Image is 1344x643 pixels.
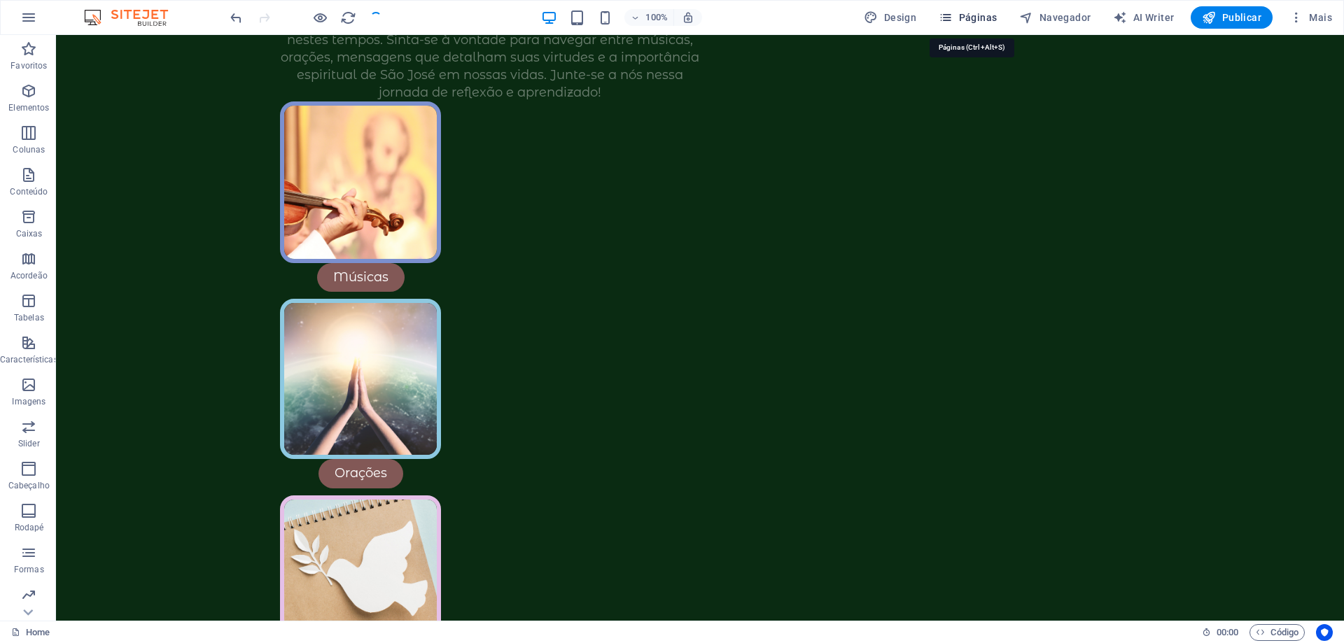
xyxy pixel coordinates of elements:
p: Imagens [12,396,45,407]
button: Publicar [1191,6,1273,29]
button: 100% [624,9,674,26]
button: Usercentrics [1316,624,1333,641]
p: Acordeão [10,270,48,281]
button: undo [227,9,244,26]
p: Cabeçalho [8,480,50,491]
h6: Tempo de sessão [1202,624,1239,641]
p: Colunas [13,144,45,155]
span: Páginas [939,10,997,24]
button: reload [339,9,356,26]
span: : [1226,627,1228,637]
i: Recarregar página [340,10,356,26]
span: Design [864,10,916,24]
button: Código [1249,624,1305,641]
p: Tabelas [14,312,44,323]
span: Código [1256,624,1298,641]
h6: 100% [645,9,668,26]
p: Elementos [8,102,49,113]
button: AI Writer [1107,6,1179,29]
i: Desfazer: Alterar de página (Ctrl+Z) [228,10,244,26]
a: Clique para cancelar a seleção. Clique duas vezes para abrir as Páginas [11,624,50,641]
p: Formas [14,564,44,575]
button: Clique aqui para sair do modo de visualização e continuar editando [311,9,328,26]
p: Rodapé [15,522,44,533]
span: Mais [1289,10,1332,24]
p: Favoritos [10,60,47,71]
span: Publicar [1202,10,1261,24]
p: Caixas [16,228,43,239]
button: Páginas [933,6,1002,29]
span: Navegador [1019,10,1091,24]
i: Ao redimensionar, ajusta automaticamente o nível de zoom para caber no dispositivo escolhido. [682,11,694,24]
img: Editor Logo [80,9,185,26]
button: Navegador [1014,6,1096,29]
button: Design [858,6,922,29]
span: 00 00 [1217,624,1238,641]
div: Design (Ctrl+Alt+Y) [858,6,922,29]
span: AI Writer [1113,10,1174,24]
p: Conteúdo [10,186,48,197]
button: Mais [1284,6,1338,29]
p: Slider [18,438,40,449]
